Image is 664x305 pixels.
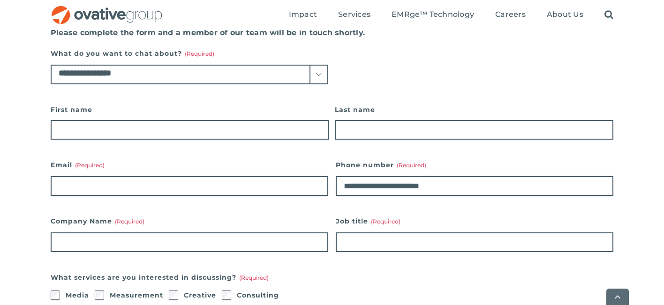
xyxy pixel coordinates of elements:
[547,10,583,20] a: About Us
[289,10,317,19] span: Impact
[397,162,426,169] span: (Required)
[547,10,583,19] span: About Us
[237,289,279,302] label: Consulting
[338,10,370,20] a: Services
[75,162,105,169] span: (Required)
[51,47,328,60] label: What do you want to chat about?
[239,274,269,281] span: (Required)
[289,10,317,20] a: Impact
[185,50,214,57] span: (Required)
[336,158,613,171] label: Phone number
[335,103,613,116] label: Last name
[338,10,370,19] span: Services
[66,289,89,302] label: Media
[336,215,613,228] label: Job title
[115,218,144,225] span: (Required)
[51,215,328,228] label: Company Name
[184,289,216,302] label: Creative
[51,103,329,116] label: First name
[51,5,163,14] a: OG_Full_horizontal_RGB
[371,218,400,225] span: (Required)
[495,10,526,19] span: Careers
[392,10,474,19] span: EMRge™ Technology
[604,10,613,20] a: Search
[51,271,269,284] legend: What services are you interested in discussing?
[51,28,365,37] strong: Please complete the form and a member of our team will be in touch shortly.
[392,10,474,20] a: EMRge™ Technology
[51,158,328,171] label: Email
[110,289,163,302] label: Measurement
[495,10,526,20] a: Careers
